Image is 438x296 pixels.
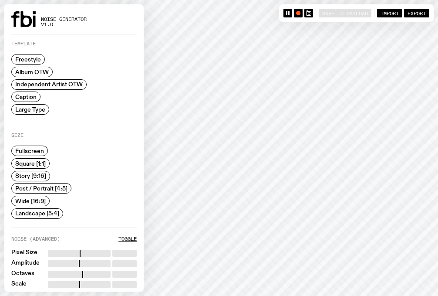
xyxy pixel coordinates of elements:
span: Wide [16:9] [15,197,46,204]
label: Amplitude [11,260,40,267]
span: Album OTW [15,68,49,75]
button: Export [404,9,429,17]
label: Size [11,133,24,138]
label: Noise (Advanced) [11,237,60,242]
button: Toggle [118,237,137,242]
span: Fullscreen [15,148,44,154]
button: Save to Payload [319,9,371,17]
span: Export [408,10,426,16]
span: Landscape [5:4] [15,210,59,217]
span: Freestyle [15,56,41,63]
label: Octaves [11,271,34,278]
label: Template [11,41,36,46]
span: Noise Generator [41,17,87,22]
label: Scale [11,281,27,288]
span: Large Type [15,106,45,112]
span: Import [381,10,399,16]
span: Caption [15,94,37,100]
span: Save to Payload [322,10,368,16]
span: v1.0 [41,22,87,27]
span: Independent Artist OTW [15,81,83,88]
button: Import [377,9,402,17]
span: Story [9:16] [15,173,46,179]
span: Post / Portrait [4:5] [15,185,67,192]
label: Pixel Size [11,250,37,257]
span: Square [1:1] [15,160,46,167]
